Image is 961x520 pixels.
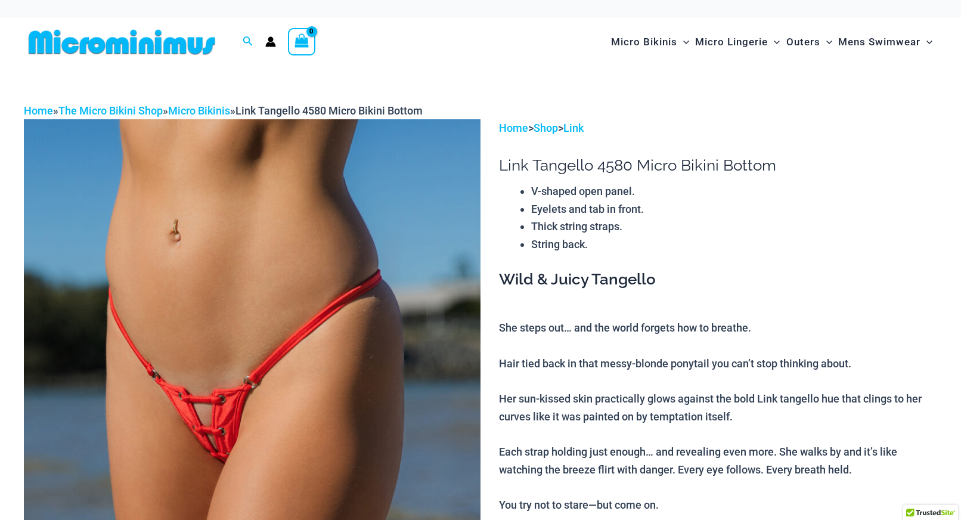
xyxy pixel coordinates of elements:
h3: Wild & Juicy Tangello [499,270,937,290]
a: Home [24,104,53,117]
a: Micro LingerieMenu ToggleMenu Toggle [692,24,783,60]
span: Menu Toggle [920,27,932,57]
a: Mens SwimwearMenu ToggleMenu Toggle [835,24,935,60]
img: MM SHOP LOGO FLAT [24,29,220,55]
span: Mens Swimwear [838,27,920,57]
span: » » » [24,104,423,117]
a: The Micro Bikini Shop [58,104,163,117]
a: Link [563,122,584,134]
p: > > [499,119,937,137]
span: Menu Toggle [768,27,780,57]
span: Outers [786,27,820,57]
li: Thick string straps. [531,218,937,236]
h1: Link Tangello 4580 Micro Bikini Bottom [499,156,937,175]
span: Micro Lingerie [695,27,768,57]
a: Shop [534,122,558,134]
a: Account icon link [265,36,276,47]
span: Micro Bikinis [611,27,677,57]
a: View Shopping Cart, empty [288,28,315,55]
a: Home [499,122,528,134]
span: Menu Toggle [820,27,832,57]
nav: Site Navigation [606,22,937,62]
li: Eyelets and tab in front. [531,200,937,218]
li: V-shaped open panel. [531,182,937,200]
span: Menu Toggle [677,27,689,57]
a: Search icon link [243,35,253,49]
a: Micro Bikinis [168,104,230,117]
a: Micro BikinisMenu ToggleMenu Toggle [608,24,692,60]
a: OutersMenu ToggleMenu Toggle [783,24,835,60]
span: Link Tangello 4580 Micro Bikini Bottom [235,104,423,117]
li: String back. [531,236,937,253]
